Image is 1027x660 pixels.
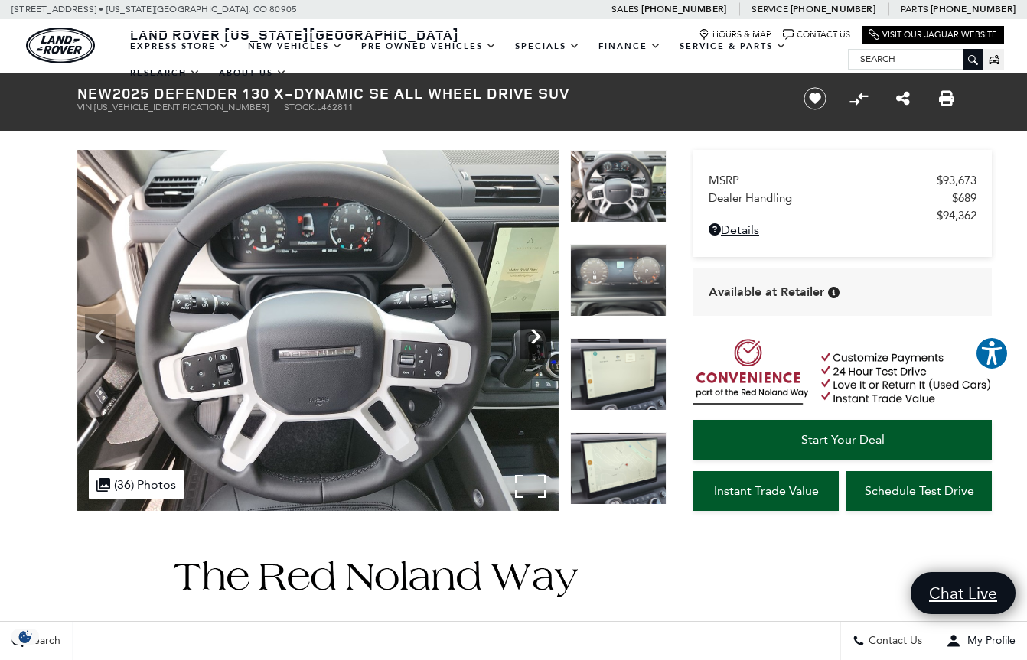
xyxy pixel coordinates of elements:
a: Dealer Handling $689 [709,191,976,205]
section: Click to Open Cookie Consent Modal [8,629,43,645]
a: Start Your Deal [693,420,992,460]
span: Sales [611,4,639,15]
span: Dealer Handling [709,191,952,205]
span: $94,362 [937,209,976,223]
a: [STREET_ADDRESS] • [US_STATE][GEOGRAPHIC_DATA], CO 80905 [11,4,297,15]
img: Opt-Out Icon [8,629,43,645]
span: Chat Live [921,583,1005,603]
span: Land Rover [US_STATE][GEOGRAPHIC_DATA] [130,25,459,44]
span: My Profile [961,635,1016,648]
span: $689 [952,191,976,205]
span: Instant Trade Value [714,483,819,498]
span: Contact Us [865,635,922,648]
button: Open user profile menu [934,622,1027,660]
a: Research [121,60,210,86]
img: Land Rover [26,28,95,63]
h1: 2025 Defender 130 X-Dynamic SE All Wheel Drive SUV [77,85,778,102]
a: Schedule Test Drive [846,471,992,511]
span: L462811 [317,102,354,112]
a: [PHONE_NUMBER] [931,3,1016,15]
div: Previous [85,314,116,359]
a: New Vehicles [239,33,352,60]
button: Compare Vehicle [847,87,870,110]
span: Available at Retailer [709,284,824,301]
a: Share this New 2025 Defender 130 X-Dynamic SE All Wheel Drive SUV [896,89,910,108]
a: Contact Us [783,29,850,41]
span: Stock: [284,102,317,112]
a: Instant Trade Value [693,471,839,511]
input: Search [849,50,983,68]
a: [PHONE_NUMBER] [791,3,875,15]
img: New 2025 Gondwana Stone LAND ROVER X-Dynamic SE image 19 [77,150,559,511]
a: Finance [589,33,670,60]
a: Land Rover [US_STATE][GEOGRAPHIC_DATA] [121,25,468,44]
span: VIN: [77,102,94,112]
a: [PHONE_NUMBER] [641,3,726,15]
a: MSRP $93,673 [709,174,976,187]
a: Visit Our Jaguar Website [869,29,997,41]
a: EXPRESS STORE [121,33,239,60]
div: Vehicle is in stock and ready for immediate delivery. Due to demand, availability is subject to c... [828,287,840,298]
span: $93,673 [937,174,976,187]
span: Start Your Deal [801,432,885,447]
a: land-rover [26,28,95,63]
span: [US_VEHICLE_IDENTIFICATION_NUMBER] [94,102,269,112]
div: Next [520,314,551,359]
img: New 2025 Gondwana Stone LAND ROVER X-Dynamic SE image 22 [570,432,667,505]
aside: Accessibility Help Desk [975,337,1009,373]
a: Pre-Owned Vehicles [352,33,506,60]
span: Schedule Test Drive [865,483,974,498]
img: New 2025 Gondwana Stone LAND ROVER X-Dynamic SE image 20 [570,244,667,317]
span: Parts [901,4,928,15]
nav: Main Navigation [121,33,848,86]
button: Explore your accessibility options [975,337,1009,370]
a: $94,362 [709,209,976,223]
a: About Us [210,60,296,86]
a: Chat Live [911,572,1016,614]
a: Service & Parts [670,33,796,60]
strong: New [77,83,112,103]
span: MSRP [709,174,937,187]
a: Hours & Map [699,29,771,41]
a: Print this New 2025 Defender 130 X-Dynamic SE All Wheel Drive SUV [939,89,954,108]
a: Specials [506,33,589,60]
img: New 2025 Gondwana Stone LAND ROVER X-Dynamic SE image 21 [570,338,667,411]
div: (36) Photos [89,470,184,499]
a: Details [709,223,976,237]
img: New 2025 Gondwana Stone LAND ROVER X-Dynamic SE image 19 [570,150,667,223]
span: Service [752,4,787,15]
button: Save vehicle [798,86,832,111]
